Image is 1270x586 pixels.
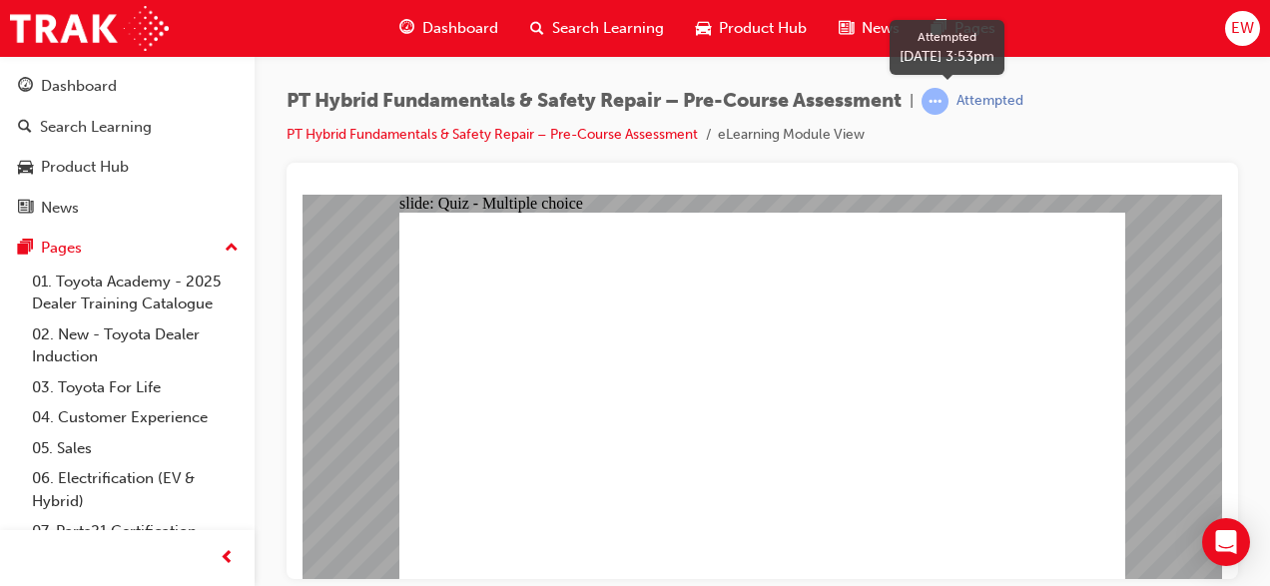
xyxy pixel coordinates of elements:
[8,149,247,186] a: Product Hub
[399,16,414,41] span: guage-icon
[514,8,680,49] a: search-iconSearch Learning
[900,28,994,46] div: Attempted
[18,78,33,96] span: guage-icon
[718,124,865,147] li: eLearning Module View
[24,433,247,464] a: 05. Sales
[1202,518,1250,566] div: Open Intercom Messenger
[839,16,854,41] span: news-icon
[823,8,916,49] a: news-iconNews
[18,240,33,258] span: pages-icon
[910,90,914,113] span: |
[18,119,32,137] span: search-icon
[225,236,239,262] span: up-icon
[422,17,498,40] span: Dashboard
[8,64,247,230] button: DashboardSearch LearningProduct HubNews
[220,546,235,571] span: prev-icon
[1231,17,1254,40] span: EW
[10,6,169,51] img: Trak
[18,159,33,177] span: car-icon
[41,237,82,260] div: Pages
[719,17,807,40] span: Product Hub
[8,190,247,227] a: News
[916,8,1011,49] a: pages-iconPages
[1225,11,1260,46] button: EW
[530,16,544,41] span: search-icon
[552,17,664,40] span: Search Learning
[680,8,823,49] a: car-iconProduct Hub
[8,68,247,105] a: Dashboard
[24,372,247,403] a: 03. Toyota For Life
[41,75,117,98] div: Dashboard
[956,92,1023,111] div: Attempted
[24,516,247,547] a: 07. Parts21 Certification
[8,230,247,267] button: Pages
[18,200,33,218] span: news-icon
[24,402,247,433] a: 04. Customer Experience
[287,126,698,143] a: PT Hybrid Fundamentals & Safety Repair – Pre-Course Assessment
[696,16,711,41] span: car-icon
[383,8,514,49] a: guage-iconDashboard
[8,109,247,146] a: Search Learning
[24,463,247,516] a: 06. Electrification (EV & Hybrid)
[41,197,79,220] div: News
[862,17,900,40] span: News
[922,88,949,115] span: learningRecordVerb_ATTEMPT-icon
[24,319,247,372] a: 02. New - Toyota Dealer Induction
[41,156,129,179] div: Product Hub
[24,267,247,319] a: 01. Toyota Academy - 2025 Dealer Training Catalogue
[900,46,994,67] div: [DATE] 3:53pm
[40,116,152,139] div: Search Learning
[287,90,902,113] span: PT Hybrid Fundamentals & Safety Repair – Pre-Course Assessment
